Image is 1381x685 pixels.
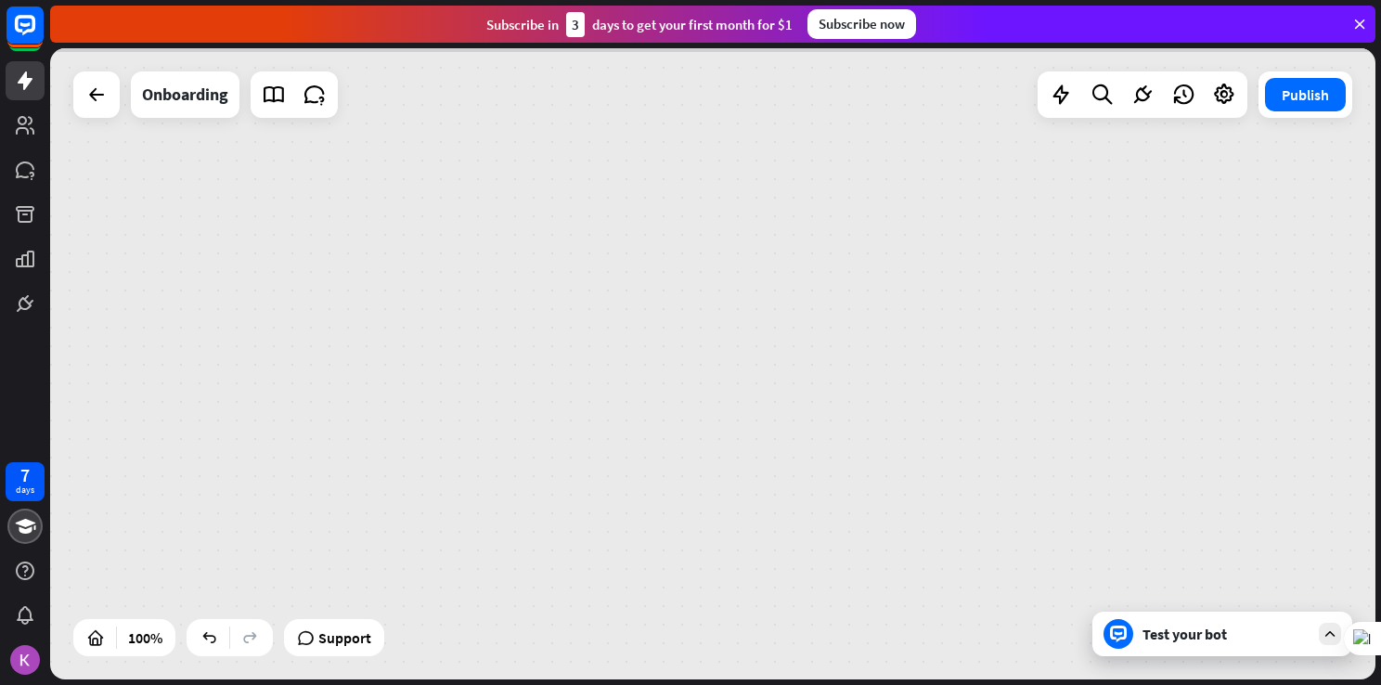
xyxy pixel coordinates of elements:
div: 3 [566,12,585,37]
div: Subscribe in days to get your first month for $1 [486,12,793,37]
div: days [16,484,34,497]
div: Subscribe now [807,9,916,39]
div: 7 [20,467,30,484]
a: 7 days [6,462,45,501]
